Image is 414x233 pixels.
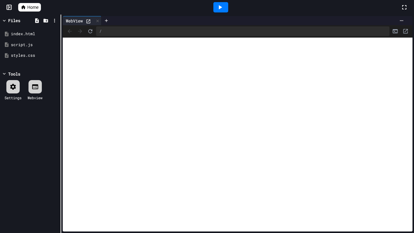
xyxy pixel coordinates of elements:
a: Home [18,3,41,12]
span: Forward [75,27,85,36]
div: WebView [63,18,86,24]
div: Files [8,17,20,24]
span: Home [27,4,38,10]
iframe: To enrich screen reader interactions, please activate Accessibility in Grammarly extension settings [63,38,412,232]
div: Tools [8,71,20,77]
div: WebView [63,16,102,25]
div: script.js [11,42,58,48]
div: / [96,26,389,36]
span: Back [65,27,74,36]
div: Settings [5,95,22,100]
button: Open in new tab [401,27,410,36]
div: styles.css [11,52,58,59]
button: Refresh [86,27,95,36]
div: index.html [11,31,58,37]
button: Console [391,27,400,36]
div: Webview [28,95,42,100]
